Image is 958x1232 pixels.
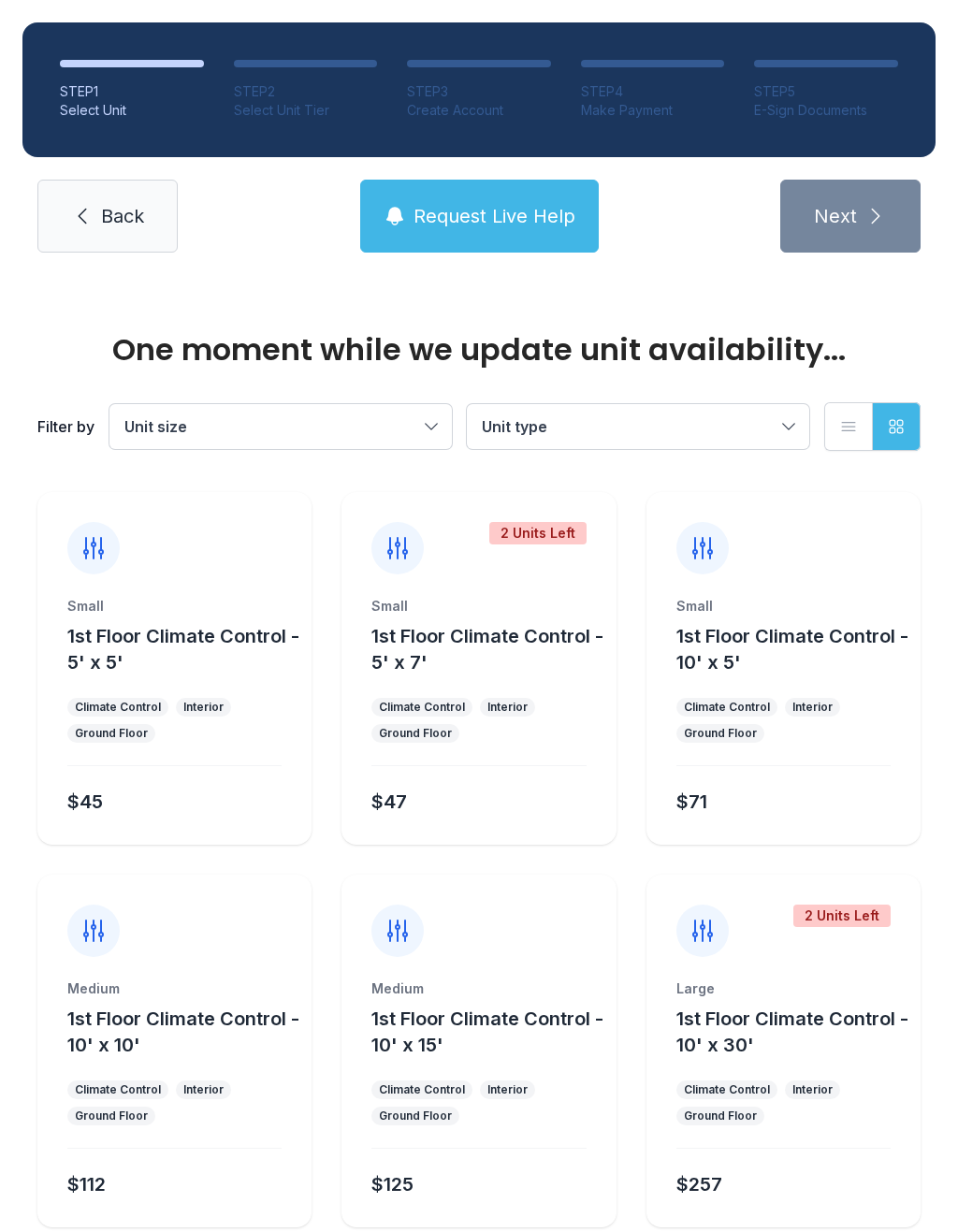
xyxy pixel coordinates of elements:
[487,700,528,715] div: Interior
[676,1006,913,1058] button: 1st Floor Climate Control - 10' x 30'
[676,625,908,674] span: 1st Floor Climate Control - 10' x 5'
[684,726,757,741] div: Ground Floor
[67,1007,299,1056] span: 1st Floor Climate Control - 10' x 10'
[67,1006,304,1058] button: 1st Floor Climate Control - 10' x 10'
[487,1082,528,1097] div: Interior
[379,700,465,715] div: Climate Control
[684,700,770,715] div: Climate Control
[814,203,857,229] span: Next
[379,726,452,741] div: Ground Floor
[676,1007,908,1056] span: 1st Floor Climate Control - 10' x 30'
[414,203,575,229] span: Request Live Help
[467,404,809,449] button: Unit type
[124,417,187,436] span: Unit size
[371,1171,414,1197] div: $125
[792,700,833,715] div: Interior
[754,101,898,120] div: E-Sign Documents
[67,1171,106,1197] div: $112
[581,82,725,101] div: STEP 4
[754,82,898,101] div: STEP 5
[67,789,103,815] div: $45
[234,82,378,101] div: STEP 2
[60,82,204,101] div: STEP 1
[407,82,551,101] div: STEP 3
[67,979,282,998] div: Medium
[676,623,913,675] button: 1st Floor Climate Control - 10' x 5'
[379,1082,465,1097] div: Climate Control
[407,101,551,120] div: Create Account
[371,789,407,815] div: $47
[75,726,148,741] div: Ground Floor
[371,1006,608,1058] button: 1st Floor Climate Control - 10' x 15'
[684,1109,757,1123] div: Ground Floor
[489,522,587,544] div: 2 Units Left
[183,1082,224,1097] div: Interior
[60,101,204,120] div: Select Unit
[37,415,94,438] div: Filter by
[676,979,891,998] div: Large
[676,789,707,815] div: $71
[371,979,586,998] div: Medium
[67,625,299,674] span: 1st Floor Climate Control - 5' x 5'
[684,1082,770,1097] div: Climate Control
[676,1171,722,1197] div: $257
[482,417,547,436] span: Unit type
[75,1082,161,1097] div: Climate Control
[67,623,304,675] button: 1st Floor Climate Control - 5' x 5'
[676,597,891,616] div: Small
[371,1007,603,1056] span: 1st Floor Climate Control - 10' x 15'
[37,335,921,365] div: One moment while we update unit availability...
[67,597,282,616] div: Small
[75,1109,148,1123] div: Ground Floor
[371,597,586,616] div: Small
[371,625,603,674] span: 1st Floor Climate Control - 5' x 7'
[75,700,161,715] div: Climate Control
[371,623,608,675] button: 1st Floor Climate Control - 5' x 7'
[379,1109,452,1123] div: Ground Floor
[792,1082,833,1097] div: Interior
[109,404,452,449] button: Unit size
[793,905,891,927] div: 2 Units Left
[183,700,224,715] div: Interior
[234,101,378,120] div: Select Unit Tier
[101,203,144,229] span: Back
[581,101,725,120] div: Make Payment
